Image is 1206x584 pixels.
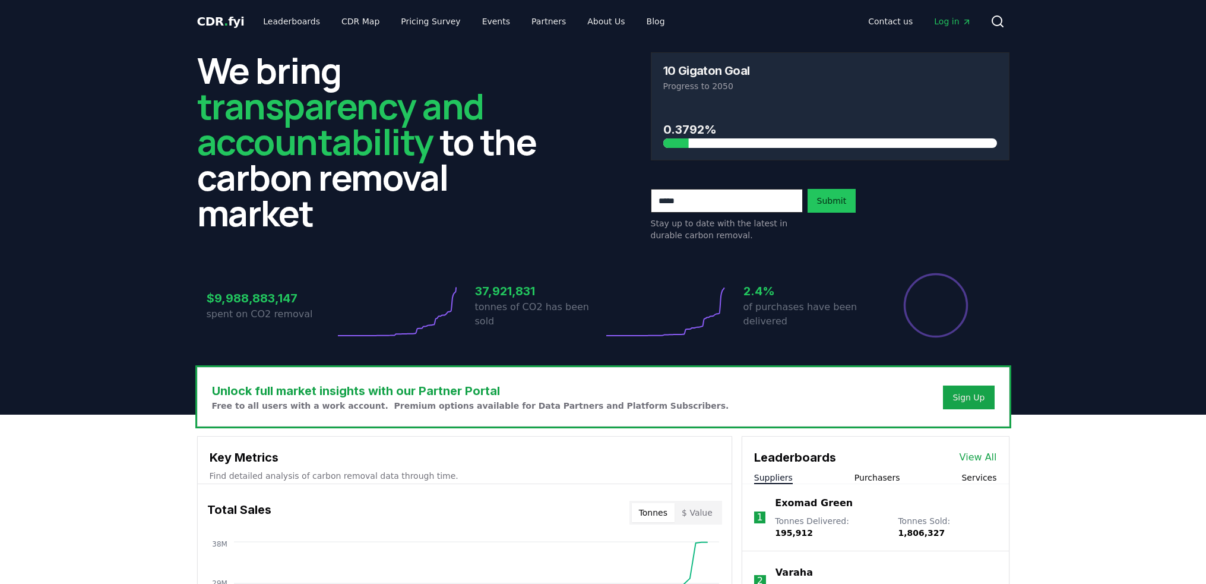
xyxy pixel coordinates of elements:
a: Exomad Green [775,496,853,510]
button: Purchasers [854,472,900,484]
a: Sign Up [952,392,985,403]
span: transparency and accountability [197,81,484,166]
a: CDR.fyi [197,13,245,30]
div: Percentage of sales delivered [903,272,969,339]
button: Submit [808,189,856,213]
nav: Main [254,11,674,32]
span: 1,806,327 [898,528,945,538]
a: Contact us [859,11,922,32]
button: $ Value [675,503,720,522]
a: About Us [578,11,634,32]
button: Services [961,472,996,484]
p: Find detailed analysis of carbon removal data through time. [210,470,720,482]
p: tonnes of CO2 has been sold [475,300,603,329]
h3: 37,921,831 [475,282,603,300]
a: Pricing Survey [391,11,470,32]
button: Suppliers [754,472,793,484]
span: Log in [934,15,971,27]
h3: Unlock full market insights with our Partner Portal [212,382,729,400]
button: Tonnes [632,503,675,522]
h3: Total Sales [207,501,271,525]
p: Tonnes Sold : [898,515,996,539]
h3: $9,988,883,147 [207,289,335,307]
span: . [224,14,228,29]
a: CDR Map [332,11,389,32]
a: Blog [637,11,675,32]
a: Leaderboards [254,11,330,32]
a: Log in [925,11,980,32]
h3: 2.4% [743,282,872,300]
h2: We bring to the carbon removal market [197,52,556,231]
a: View All [960,450,997,465]
a: Partners [522,11,575,32]
p: Progress to 2050 [663,80,997,92]
h3: Key Metrics [210,449,720,466]
button: Sign Up [943,386,994,409]
h3: 10 Gigaton Goal [663,65,750,77]
p: of purchases have been delivered [743,300,872,329]
p: spent on CO2 removal [207,307,335,321]
nav: Main [859,11,980,32]
p: Free to all users with a work account. Premium options available for Data Partners and Platform S... [212,400,729,412]
p: Stay up to date with the latest in durable carbon removal. [651,217,803,241]
h3: 0.3792% [663,121,997,138]
p: 1 [756,510,762,525]
tspan: 38M [212,540,227,548]
span: CDR fyi [197,14,245,29]
h3: Leaderboards [754,449,836,466]
a: Varaha [775,566,813,580]
p: Tonnes Delivered : [775,515,886,539]
span: 195,912 [775,528,813,538]
a: Events [473,11,520,32]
